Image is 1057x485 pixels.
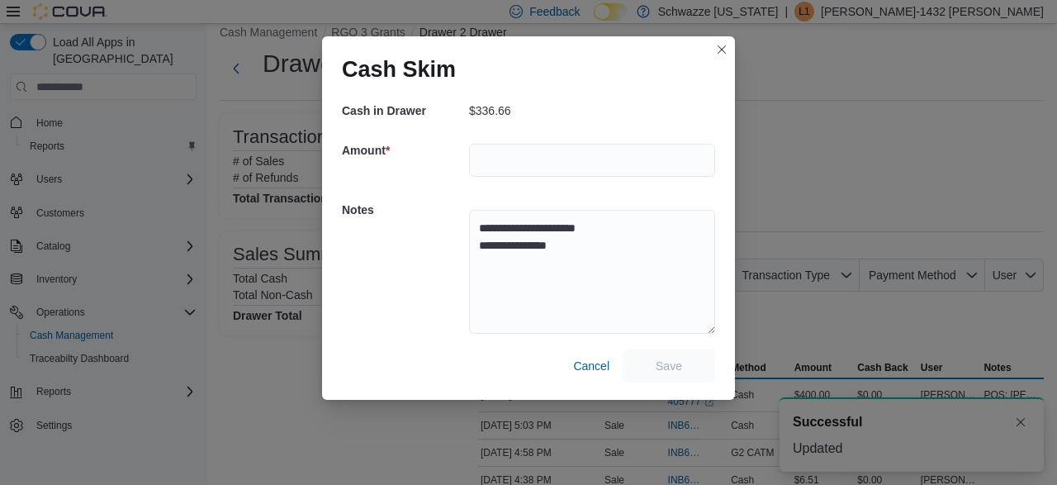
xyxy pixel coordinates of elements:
span: Cancel [573,358,609,374]
button: Closes this modal window [712,40,732,59]
span: Save [656,358,682,374]
h1: Cash Skim [342,56,456,83]
p: $336.66 [469,104,511,117]
h5: Cash in Drawer [342,94,466,127]
button: Cancel [566,349,616,383]
h5: Notes [342,193,466,226]
button: Save [623,349,715,383]
h5: Amount [342,134,466,167]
